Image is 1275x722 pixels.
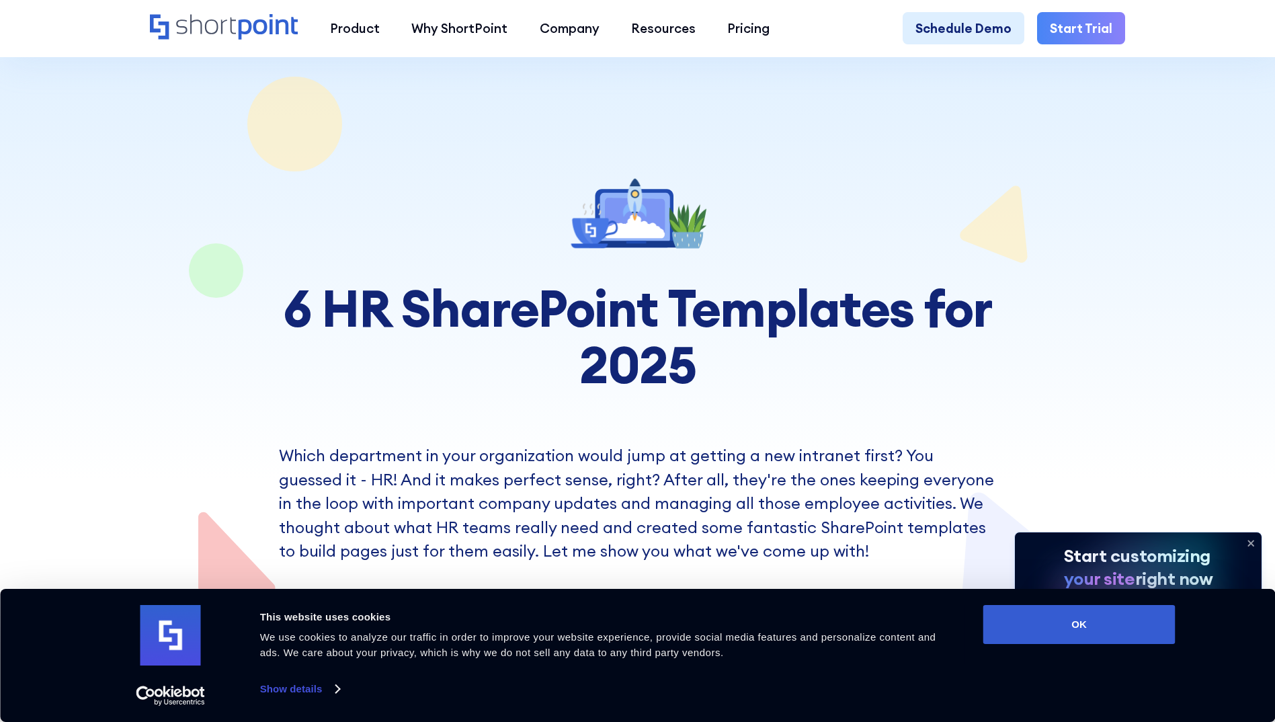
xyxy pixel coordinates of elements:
div: Company [540,19,600,38]
div: Why ShortPoint [411,19,507,38]
a: Pricing [712,12,786,44]
a: Why ShortPoint [396,12,524,44]
a: Usercentrics Cookiebot - opens in a new window [112,686,229,706]
strong: 6 HR SharePoint Templates for 2025 [283,276,993,396]
a: Resources [615,12,711,44]
div: Resources [631,19,696,38]
img: logo [140,605,201,666]
a: Company [524,12,615,44]
button: OK [983,605,1176,644]
p: Which department in your organization would jump at getting a new intranet first? You guessed it ... [279,444,996,563]
div: Pricing [727,19,770,38]
a: Product [314,12,395,44]
a: Show details [260,679,339,699]
a: Home [150,14,298,42]
div: Product [330,19,380,38]
span: We use cookies to analyze our traffic in order to improve your website experience, provide social... [260,631,936,658]
a: Schedule Demo [903,12,1024,44]
div: This website uses cookies [260,609,953,625]
a: Start Trial [1037,12,1125,44]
